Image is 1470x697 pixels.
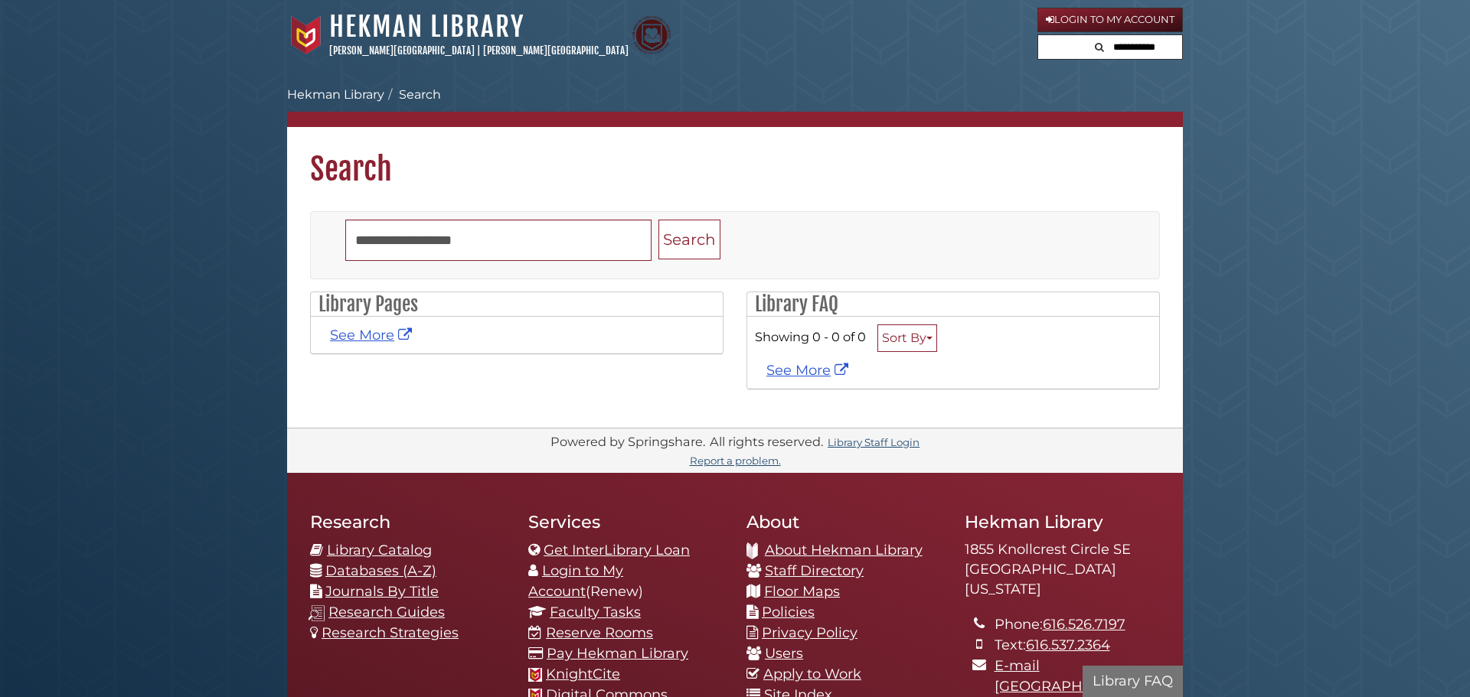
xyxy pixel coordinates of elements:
[287,127,1183,188] h1: Search
[309,605,325,621] img: research-guides-icon-white_37x37.png
[755,329,866,344] span: Showing 0 - 0 of 0
[747,292,1159,317] h2: Library FAQ
[1037,8,1183,32] a: Login to My Account
[287,16,325,54] img: Calvin University
[765,542,923,559] a: About Hekman Library
[995,614,1160,635] li: Phone:
[528,562,623,600] a: Login to My Account
[528,561,724,602] li: (Renew)
[327,542,432,559] a: Library Catalog
[546,666,620,682] a: KnightCite
[322,624,459,641] a: Research Strategies
[1083,666,1183,697] button: Library FAQ
[329,10,524,44] a: Hekman Library
[550,604,641,620] a: Faculty Tasks
[765,645,803,662] a: Users
[1026,637,1110,653] a: 616.537.2364
[690,454,781,467] a: Report a problem.
[546,624,653,641] a: Reserve Rooms
[762,604,815,620] a: Policies
[329,44,475,57] a: [PERSON_NAME][GEOGRAPHIC_DATA]
[763,666,861,682] a: Apply to Work
[547,645,688,662] a: Pay Hekman Library
[707,434,825,449] div: All rights reserved.
[965,540,1160,599] address: 1855 Knollcrest Circle SE [GEOGRAPHIC_DATA][US_STATE]
[828,436,920,448] a: Library Staff Login
[746,511,942,533] h2: About
[1043,616,1125,633] a: 616.526.7197
[477,44,481,57] span: |
[658,220,720,260] button: Search
[325,562,436,579] a: Databases (A-Z)
[877,324,937,352] button: Sort By
[544,542,690,559] a: Get InterLibrary Loan
[632,16,671,54] img: Calvin Theological Seminary
[766,362,852,379] a: See More
[287,86,1183,127] nav: breadcrumb
[483,44,629,57] a: [PERSON_NAME][GEOGRAPHIC_DATA]
[287,87,384,102] a: Hekman Library
[311,292,723,317] h2: Library Pages
[965,511,1160,533] h2: Hekman Library
[764,583,840,600] a: Floor Maps
[995,657,1146,695] a: E-mail [GEOGRAPHIC_DATA]
[528,668,542,682] img: Calvin favicon logo
[762,624,857,641] a: Privacy Policy
[328,604,445,620] a: Research Guides
[765,562,864,579] a: Staff Directory
[548,434,707,449] div: Powered by Springshare.
[330,327,416,344] a: See More
[528,511,724,533] h2: Services
[384,86,441,104] li: Search
[995,635,1160,656] li: Text:
[1095,42,1104,52] i: Search
[1090,35,1109,56] button: Search
[310,511,505,533] h2: Research
[325,583,439,600] a: Journals By Title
